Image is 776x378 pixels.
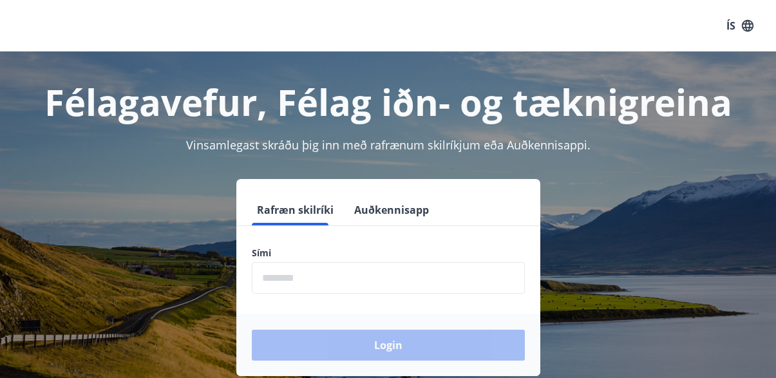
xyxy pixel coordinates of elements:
[252,247,525,260] label: Sími
[252,194,339,225] button: Rafræn skilríki
[349,194,434,225] button: Auðkennisapp
[186,137,591,153] span: Vinsamlegast skráðu þig inn með rafrænum skilríkjum eða Auðkennisappi.
[719,14,761,37] button: ÍS
[15,77,761,126] h1: Félagavefur, Félag iðn- og tæknigreina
